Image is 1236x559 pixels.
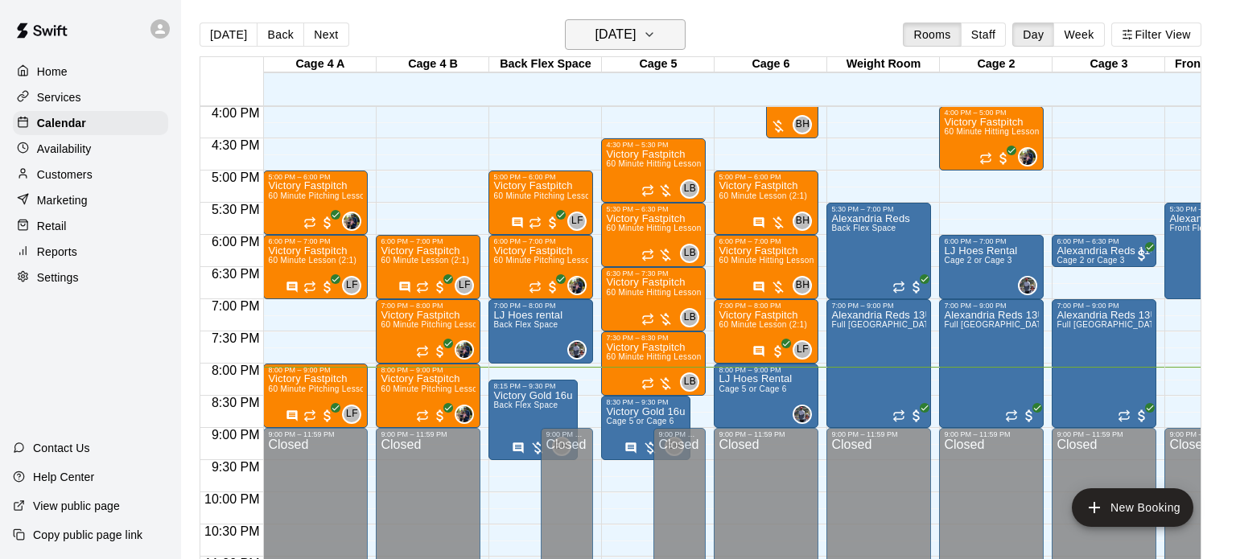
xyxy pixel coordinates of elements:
[13,60,168,84] a: Home
[606,269,701,277] div: 6:30 PM – 7:30 PM
[263,171,368,235] div: 5:00 PM – 6:00 PM: 60 Minute Pitching Lesson (1:1)
[432,408,448,424] span: All customers have paid
[461,340,474,360] span: Kenzee Alarcon
[641,313,654,326] span: Recurring event
[208,106,264,120] span: 4:00 PM
[606,398,686,406] div: 8:30 PM – 9:30 PM
[793,115,812,134] div: Briana Harbison
[574,276,587,295] span: Kenzee Alarcon
[342,276,361,295] div: Lacey Forster
[33,469,94,485] p: Help Center
[569,277,585,294] img: Kenzee Alarcon
[263,235,368,299] div: 6:00 PM – 7:00 PM: 60 Minute Lesson (2:1)
[684,310,696,326] span: LB
[376,235,480,299] div: 6:00 PM – 7:00 PM: 60 Minute Lesson (2:1)
[1024,276,1037,295] span: LJ Hoes
[799,276,812,295] span: Briana Harbison
[1118,409,1131,422] span: Recurring event
[488,171,593,235] div: 5:00 PM – 6:00 PM: 60 Minute Pitching Lesson (1:1)
[268,173,363,181] div: 5:00 PM – 6:00 PM
[1053,57,1165,72] div: Cage 3
[303,216,316,229] span: Recurring event
[940,57,1053,72] div: Cage 2
[511,216,524,229] svg: Has notes
[567,276,587,295] div: Kenzee Alarcon
[571,213,583,229] span: LF
[33,527,142,543] p: Copy public page link
[658,430,701,438] div: 9:00 PM – 11:59 PM
[796,213,810,229] span: BH
[601,267,706,331] div: 6:30 PM – 7:30 PM: 60 Minute Hitting Lesson (1:1)
[606,159,721,168] span: 60 Minute Hitting Lesson (1:1)
[37,166,93,183] p: Customers
[13,137,168,161] div: Availability
[208,364,264,377] span: 8:00 PM
[680,308,699,327] div: Layla Burczak
[799,405,812,424] span: LJ Hoes
[381,256,469,265] span: 60 Minute Lesson (2:1)
[574,340,587,360] span: LJ Hoes
[684,245,696,261] span: LB
[944,237,1039,245] div: 6:00 PM – 7:00 PM
[432,279,448,295] span: All customers have paid
[456,406,472,422] img: Kenzee Alarcon
[416,409,429,422] span: Recurring event
[641,377,654,390] span: Recurring event
[455,405,474,424] div: Kenzee Alarcon
[1169,224,1234,232] span: Front Flex Space
[1057,256,1124,265] span: Cage 2 or Cage 3
[826,299,931,428] div: 7:00 PM – 9:00 PM: Alexandria Reds 13U
[1005,409,1018,422] span: Recurring event
[995,150,1011,166] span: All customers have paid
[831,205,926,213] div: 5:30 PM – 7:00 PM
[37,218,67,234] p: Retail
[1134,408,1150,424] span: All customers have paid
[770,343,786,360] span: All customers have paid
[796,117,810,133] span: BH
[1072,488,1193,527] button: add
[606,205,701,213] div: 5:30 PM – 6:30 PM
[200,524,263,538] span: 10:30 PM
[13,240,168,264] a: Reports
[624,442,637,454] svg: Has notes
[208,235,264,249] span: 6:00 PM
[903,23,961,47] button: Rooms
[752,216,765,229] svg: Has notes
[1057,320,1161,329] span: Full [GEOGRAPHIC_DATA]
[529,281,542,294] span: Recurring event
[13,85,168,109] a: Services
[1111,23,1201,47] button: Filter View
[606,352,721,361] span: 60 Minute Hitting Lesson (1:1)
[13,188,168,212] div: Marketing
[37,64,68,80] p: Home
[529,216,542,229] span: Recurring event
[680,179,699,199] div: Layla Burczak
[493,256,615,265] span: 60 Minute Pitching Lesson (1:1)
[606,224,721,232] span: 60 Minute Hitting Lesson (1:1)
[944,109,1039,117] div: 4:00 PM – 5:00 PM
[794,406,810,422] img: LJ Hoes
[565,19,686,50] button: [DATE]
[944,302,1039,310] div: 7:00 PM – 9:00 PM
[719,256,834,265] span: 60 Minute Hitting Lesson (1:1)
[545,279,561,295] span: All customers have paid
[263,364,368,428] div: 8:00 PM – 9:00 PM: 60 Minute Pitching Lesson (1:1)
[208,460,264,474] span: 9:30 PM
[606,334,701,342] div: 7:30 PM – 8:30 PM
[892,281,905,294] span: Recurring event
[208,428,264,442] span: 9:00 PM
[13,111,168,135] a: Calendar
[208,171,264,184] span: 5:00 PM
[376,364,480,428] div: 8:00 PM – 9:00 PM: 60 Minute Pitching Lesson (1:1)
[908,408,925,424] span: All customers have paid
[376,299,480,364] div: 7:00 PM – 8:00 PM: 60 Minute Pitching Lesson (1:1)
[13,265,168,290] div: Settings
[13,162,168,187] a: Customers
[680,372,699,392] div: Layla Burczak
[574,212,587,231] span: Lacey Forster
[455,340,474,360] div: Kenzee Alarcon
[939,235,1044,299] div: 6:00 PM – 7:00 PM: LJ Hoes Rental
